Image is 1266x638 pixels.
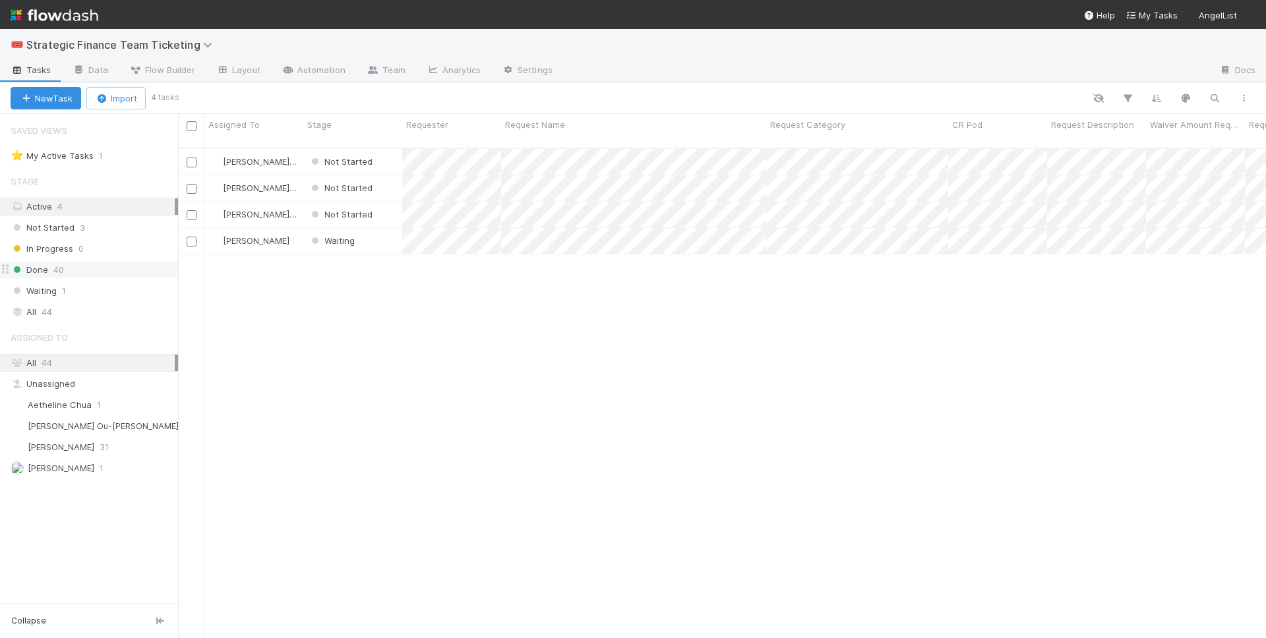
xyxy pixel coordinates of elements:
[309,181,373,194] div: Not Started
[42,304,52,320] span: 44
[11,4,98,26] img: logo-inverted-e16ddd16eac7371096b0.svg
[210,155,297,168] div: [PERSON_NAME] Ou-[PERSON_NAME]
[11,398,24,411] img: avatar_103f69d0-f655-4f4f-bc28-f3abe7034599.png
[26,38,219,51] span: Strategic Finance Team Ticketing
[309,235,355,246] span: Waiting
[210,183,221,193] img: avatar_0645ba0f-c375-49d5-b2e7-231debf65fc8.png
[100,439,109,455] span: 31
[1150,118,1242,131] span: Waiver Amount Requested
[1199,10,1237,20] span: AngelList
[416,61,491,82] a: Analytics
[187,210,196,220] input: Toggle Row Selected
[309,155,373,168] div: Not Started
[28,463,94,473] span: [PERSON_NAME]
[11,324,68,351] span: Assigned To
[53,262,64,278] span: 40
[11,87,81,109] button: NewTask
[11,376,175,392] div: Unassigned
[119,61,206,82] a: Flow Builder
[309,156,373,167] span: Not Started
[223,183,374,193] span: [PERSON_NAME] Ou-[PERSON_NAME]
[491,61,563,82] a: Settings
[187,237,196,246] input: Toggle Row Selected
[1083,9,1115,22] div: Help
[11,39,24,50] span: 🎟️
[11,198,175,215] div: Active
[210,235,221,246] img: avatar_aa4fbed5-f21b-48f3-8bdd-57047a9d59de.png
[11,461,24,475] img: avatar_022c235f-155a-4f12-b426-9592538e9d6c.png
[1126,9,1178,22] a: My Tasks
[210,181,297,194] div: [PERSON_NAME] Ou-[PERSON_NAME]
[187,184,196,194] input: Toggle Row Selected
[151,92,179,103] small: 4 tasks
[505,118,565,131] span: Request Name
[206,61,271,82] a: Layout
[210,208,297,221] div: [PERSON_NAME] Ou-[PERSON_NAME]
[97,397,101,413] span: 1
[208,118,260,131] span: Assigned To
[28,399,92,410] span: Aetheline Chua
[99,148,116,164] span: 1
[309,234,355,247] div: Waiting
[210,209,221,219] img: avatar_0645ba0f-c375-49d5-b2e7-231debf65fc8.png
[11,168,39,194] span: Stage
[57,201,63,212] span: 4
[62,61,119,82] a: Data
[770,118,845,131] span: Request Category
[11,241,73,257] span: In Progress
[406,118,448,131] span: Requester
[11,283,57,299] span: Waiting
[11,262,48,278] span: Done
[11,355,175,371] div: All
[210,234,289,247] div: [PERSON_NAME]
[952,118,982,131] span: CR Pod
[309,209,373,219] span: Not Started
[187,121,196,131] input: Toggle All Rows Selected
[271,61,356,82] a: Automation
[11,63,51,76] span: Tasks
[1209,61,1266,82] a: Docs
[28,420,179,431] span: [PERSON_NAME] Ou-[PERSON_NAME]
[11,419,24,432] img: avatar_0645ba0f-c375-49d5-b2e7-231debf65fc8.png
[223,209,374,219] span: [PERSON_NAME] Ou-[PERSON_NAME]
[223,156,374,167] span: [PERSON_NAME] Ou-[PERSON_NAME]
[11,440,24,453] img: avatar_aa4fbed5-f21b-48f3-8bdd-57047a9d59de.png
[1126,10,1178,20] span: My Tasks
[11,304,175,320] div: All
[356,61,416,82] a: Team
[307,118,332,131] span: Stage
[1242,9,1255,22] img: avatar_aa4fbed5-f21b-48f3-8bdd-57047a9d59de.png
[78,241,84,257] span: 0
[129,63,195,76] span: Flow Builder
[42,357,52,368] span: 44
[11,219,75,236] span: Not Started
[80,219,85,236] span: 3
[309,208,373,221] div: Not Started
[11,615,46,627] span: Collapse
[210,156,221,167] img: avatar_0645ba0f-c375-49d5-b2e7-231debf65fc8.png
[28,442,94,452] span: [PERSON_NAME]
[100,460,104,477] span: 1
[1051,118,1134,131] span: Request Description
[11,150,24,161] span: ⭐
[11,148,94,164] div: My Active Tasks
[309,183,373,193] span: Not Started
[11,117,67,144] span: Saved Views
[223,235,289,246] span: [PERSON_NAME]
[62,283,66,299] span: 1
[187,158,196,167] input: Toggle Row Selected
[86,87,146,109] button: Import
